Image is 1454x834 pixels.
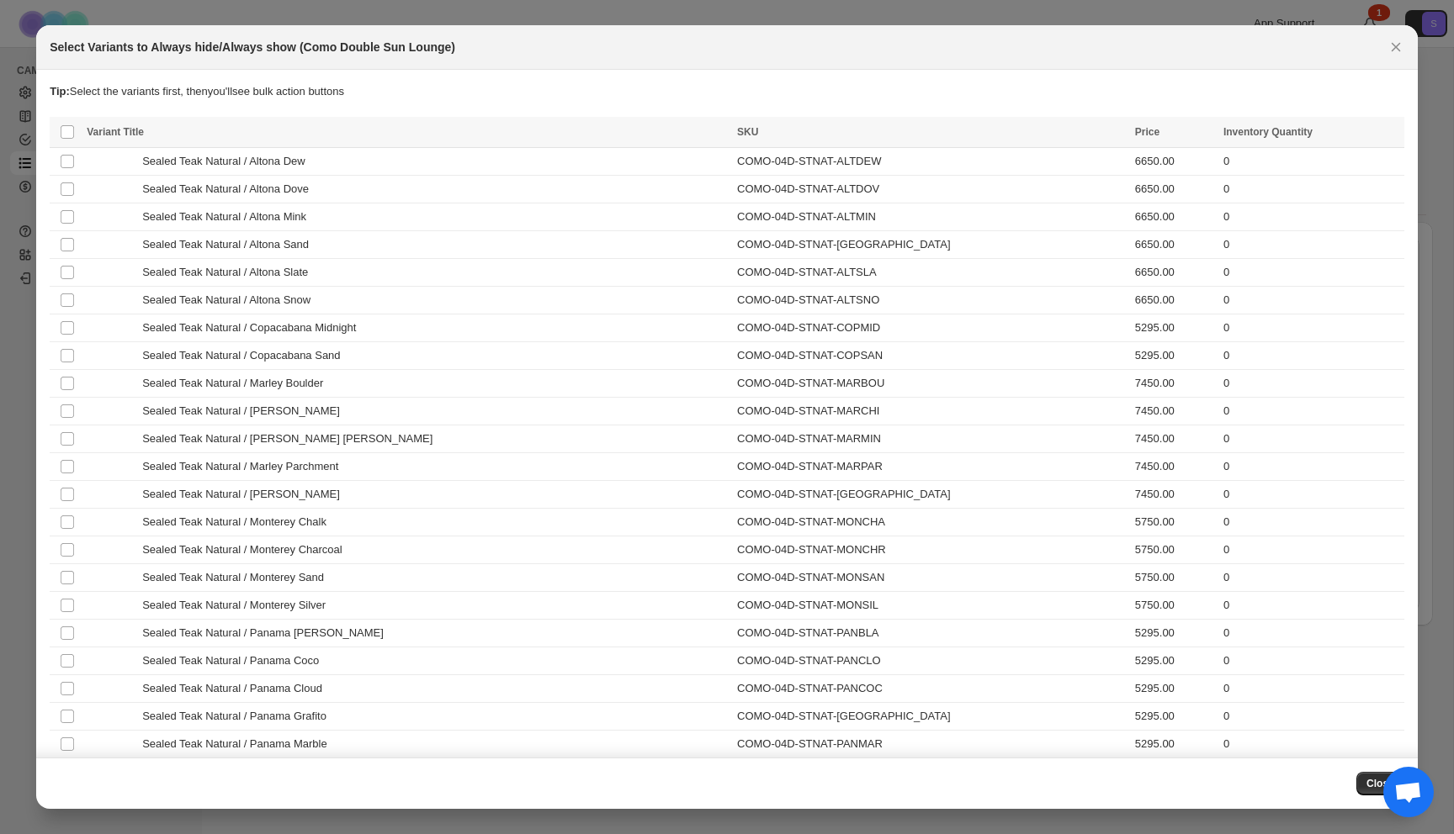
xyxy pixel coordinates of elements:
[732,731,1130,758] td: COMO-04D-STNAT-PANMAR
[1130,314,1218,342] td: 5295.00
[1218,342,1404,370] td: 0
[732,176,1130,203] td: COMO-04D-STNAT-ALTDOV
[1218,647,1404,675] td: 0
[142,541,351,558] span: Sealed Teak Natural / Monterey Charcoal
[142,458,348,475] span: Sealed Teak Natural / Marley Parchment
[1218,453,1404,481] td: 0
[142,652,328,669] span: Sealed Teak Natural / Panama Coco
[142,736,336,752] span: Sealed Teak Natural / Panama Marble
[1218,509,1404,536] td: 0
[1130,703,1218,731] td: 5295.00
[1130,425,1218,453] td: 7450.00
[1130,370,1218,398] td: 7450.00
[1218,398,1404,425] td: 0
[732,536,1130,564] td: COMO-04D-STNAT-MONCHR
[142,236,318,253] span: Sealed Teak Natural / Altona Sand
[142,680,332,697] span: Sealed Teak Natural / Panama Cloud
[732,703,1130,731] td: COMO-04D-STNAT-[GEOGRAPHIC_DATA]
[1218,481,1404,509] td: 0
[1223,126,1313,138] span: Inventory Quantity
[1130,342,1218,370] td: 5295.00
[732,509,1130,536] td: COMO-04D-STNAT-MONCHA
[732,148,1130,176] td: COMO-04D-STNAT-ALTDEW
[142,319,365,336] span: Sealed Teak Natural / Copacabana Midnight
[732,370,1130,398] td: COMO-04D-STNAT-MARBOU
[732,203,1130,231] td: COMO-04D-STNAT-ALTMIN
[732,564,1130,592] td: COMO-04D-STNAT-MONSAN
[1218,703,1404,731] td: 0
[50,39,455,55] h2: Select Variants to Always hide/Always show (Como Double Sun Lounge)
[50,85,70,98] strong: Tip:
[732,398,1130,425] td: COMO-04D-STNAT-MARCHI
[1218,203,1404,231] td: 0
[1218,176,1404,203] td: 0
[1130,675,1218,703] td: 5295.00
[732,647,1130,675] td: COMO-04D-STNAT-PANCLO
[1218,231,1404,259] td: 0
[142,625,392,641] span: Sealed Teak Natural / Panama [PERSON_NAME]
[142,403,348,420] span: Sealed Teak Natural / [PERSON_NAME]
[1130,592,1218,620] td: 5750.00
[1218,620,1404,647] td: 0
[1218,564,1404,592] td: 0
[142,708,336,725] span: Sealed Teak Natural / Panama Grafito
[1218,287,1404,314] td: 0
[1135,126,1159,138] span: Price
[1130,287,1218,314] td: 6650.00
[1383,767,1434,817] div: Open chat
[87,126,144,138] span: Variant Title
[732,620,1130,647] td: COMO-04D-STNAT-PANBLA
[142,597,335,614] span: Sealed Teak Natural / Monterey Silver
[1356,772,1404,795] button: Close
[1130,259,1218,287] td: 6650.00
[142,181,318,198] span: Sealed Teak Natural / Altona Dove
[1130,398,1218,425] td: 7450.00
[732,592,1130,620] td: COMO-04D-STNAT-MONSIL
[1130,620,1218,647] td: 5295.00
[732,481,1130,509] td: COMO-04D-STNAT-[GEOGRAPHIC_DATA]
[732,675,1130,703] td: COMO-04D-STNAT-PANCOC
[1218,536,1404,564] td: 0
[1130,148,1218,176] td: 6650.00
[142,430,442,447] span: Sealed Teak Natural / [PERSON_NAME] [PERSON_NAME]
[1130,203,1218,231] td: 6650.00
[142,486,348,503] span: Sealed Teak Natural / [PERSON_NAME]
[142,292,320,309] span: Sealed Teak Natural / Altona Snow
[1130,231,1218,259] td: 6650.00
[1218,370,1404,398] td: 0
[732,453,1130,481] td: COMO-04D-STNAT-MARPAR
[732,314,1130,342] td: COMO-04D-STNAT-COPMID
[1218,675,1404,703] td: 0
[142,264,317,281] span: Sealed Teak Natural / Altona Slate
[142,375,332,392] span: Sealed Teak Natural / Marley Boulder
[1130,647,1218,675] td: 5295.00
[1130,453,1218,481] td: 7450.00
[1218,731,1404,758] td: 0
[732,259,1130,287] td: COMO-04D-STNAT-ALTSLA
[1130,509,1218,536] td: 5750.00
[737,126,758,138] span: SKU
[142,347,349,364] span: Sealed Teak Natural / Copacabana Sand
[142,514,336,530] span: Sealed Teak Natural / Monterey Chalk
[1130,564,1218,592] td: 5750.00
[732,287,1130,314] td: COMO-04D-STNAT-ALTSNO
[1130,481,1218,509] td: 7450.00
[732,425,1130,453] td: COMO-04D-STNAT-MARMIN
[1366,777,1394,790] span: Close
[142,153,314,170] span: Sealed Teak Natural / Altona Dew
[1130,536,1218,564] td: 5750.00
[1218,148,1404,176] td: 0
[50,83,1404,100] p: Select the variants first, then you'll see bulk action buttons
[1130,731,1218,758] td: 5295.00
[1384,35,1408,59] button: Close
[1218,592,1404,620] td: 0
[1218,314,1404,342] td: 0
[732,342,1130,370] td: COMO-04D-STNAT-COPSAN
[1130,176,1218,203] td: 6650.00
[732,231,1130,259] td: COMO-04D-STNAT-[GEOGRAPHIC_DATA]
[142,569,333,586] span: Sealed Teak Natural / Monterey Sand
[1218,425,1404,453] td: 0
[142,208,316,225] span: Sealed Teak Natural / Altona Mink
[1218,259,1404,287] td: 0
